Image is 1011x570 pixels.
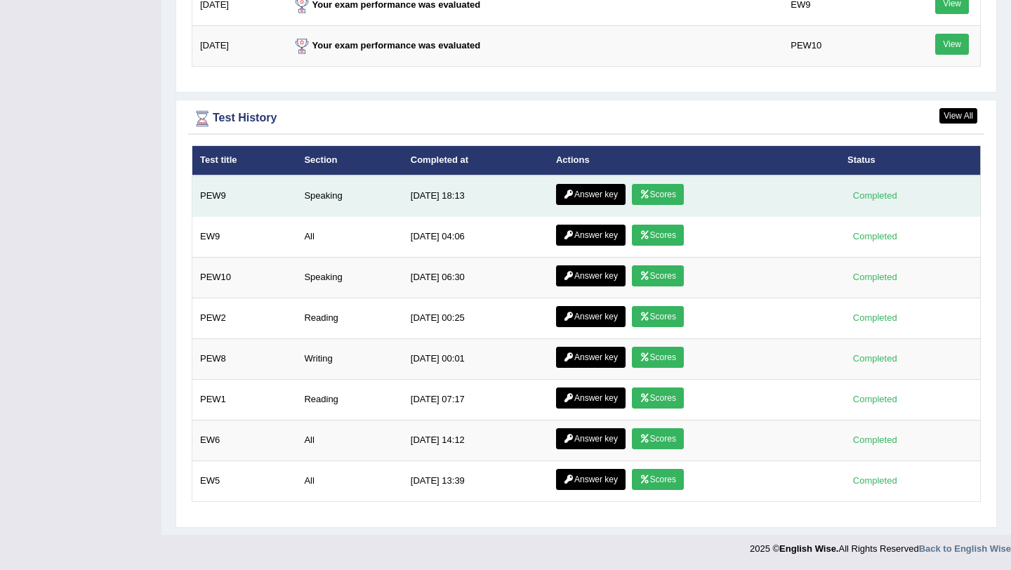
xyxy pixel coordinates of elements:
td: PEW9 [192,175,297,217]
td: [DATE] 00:25 [403,298,548,338]
td: Reading [296,379,402,420]
a: Scores [632,184,684,205]
td: PEW10 [783,26,896,67]
div: Completed [847,310,902,325]
a: Answer key [556,347,626,368]
div: Completed [847,188,902,203]
a: Back to English Wise [919,543,1011,554]
a: Answer key [556,306,626,327]
a: Answer key [556,265,626,286]
strong: English Wise. [779,543,838,554]
a: Scores [632,265,684,286]
td: Writing [296,338,402,379]
td: EW5 [192,460,297,501]
th: Test title [192,146,297,175]
div: Completed [847,270,902,284]
a: Scores [632,225,684,246]
td: [DATE] 04:06 [403,216,548,257]
strong: Your exam performance was evaluated [291,40,481,51]
div: Completed [847,392,902,406]
td: [DATE] 00:01 [403,338,548,379]
td: All [296,216,402,257]
td: [DATE] [192,26,284,67]
a: Scores [632,347,684,368]
a: Scores [632,428,684,449]
td: PEW2 [192,298,297,338]
td: [DATE] 14:12 [403,420,548,460]
td: Reading [296,298,402,338]
a: View [935,34,969,55]
th: Actions [548,146,840,175]
a: Answer key [556,469,626,490]
div: 2025 © All Rights Reserved [750,535,1011,555]
a: Answer key [556,184,626,205]
a: View All [939,108,977,124]
th: Section [296,146,402,175]
td: Speaking [296,175,402,217]
div: Test History [192,108,981,129]
td: All [296,460,402,501]
div: Completed [847,229,902,244]
td: Speaking [296,257,402,298]
a: Answer key [556,387,626,409]
td: PEW8 [192,338,297,379]
a: Answer key [556,428,626,449]
td: EW6 [192,420,297,460]
div: Completed [847,473,902,488]
div: Completed [847,351,902,366]
a: Scores [632,306,684,327]
td: [DATE] 07:17 [403,379,548,420]
td: [DATE] 06:30 [403,257,548,298]
a: Scores [632,469,684,490]
td: PEW1 [192,379,297,420]
td: [DATE] 18:13 [403,175,548,217]
a: Answer key [556,225,626,246]
td: EW9 [192,216,297,257]
th: Status [840,146,981,175]
td: All [296,420,402,460]
a: Scores [632,387,684,409]
th: Completed at [403,146,548,175]
td: PEW10 [192,257,297,298]
div: Completed [847,432,902,447]
td: [DATE] 13:39 [403,460,548,501]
